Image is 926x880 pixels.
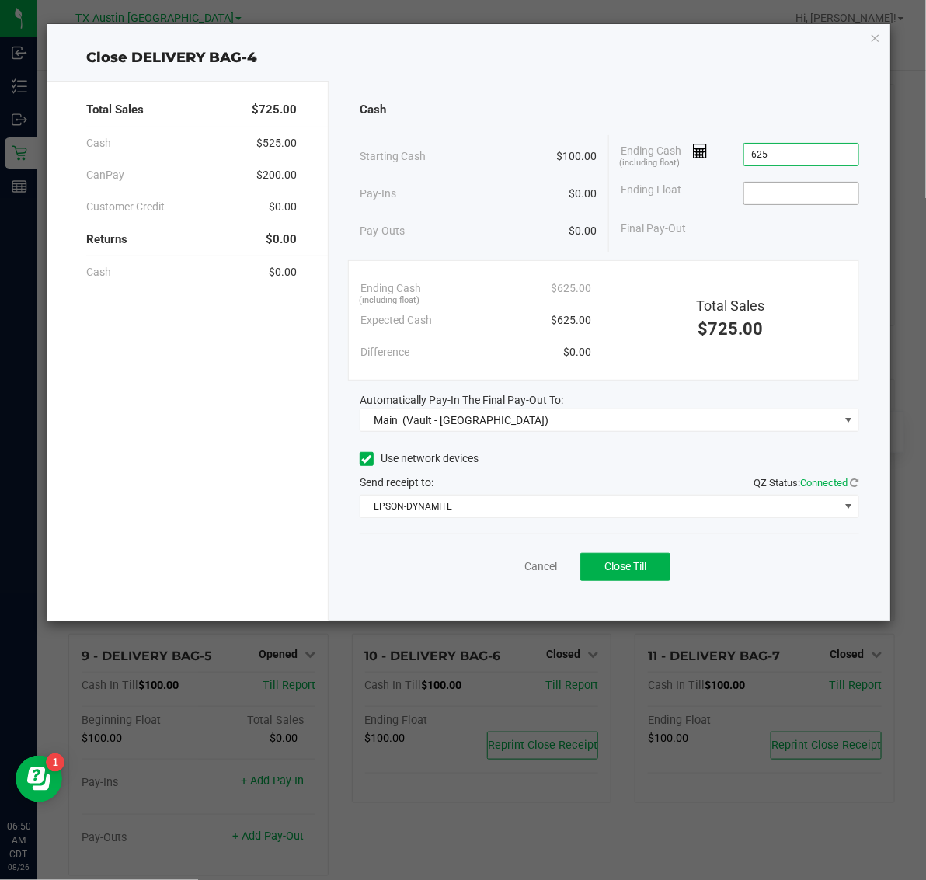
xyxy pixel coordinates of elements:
iframe: Resource center [16,756,62,802]
span: Starting Cash [360,148,426,165]
span: EPSON-DYNAMITE [360,496,839,517]
span: CanPay [86,167,124,183]
span: Ending Cash [621,143,708,166]
button: Close Till [580,553,670,581]
span: Total Sales [86,101,144,119]
span: $0.00 [564,344,592,360]
span: $725.00 [252,101,297,119]
span: Expected Cash [360,312,432,329]
span: Pay-Outs [360,223,405,239]
span: Final Pay-Out [621,221,686,237]
span: Automatically Pay-In The Final Pay-Out To: [360,394,564,406]
span: $625.00 [552,280,592,297]
span: Cash [86,135,111,151]
span: (Vault - [GEOGRAPHIC_DATA]) [402,414,548,426]
span: $725.00 [698,319,764,339]
span: Customer Credit [86,199,165,215]
span: (including float) [359,294,419,308]
span: $200.00 [256,167,297,183]
iframe: Resource center unread badge [46,753,64,772]
span: Pay-Ins [360,186,396,202]
span: $625.00 [552,312,592,329]
span: $0.00 [269,264,297,280]
span: Send receipt to: [360,476,433,489]
div: Close DELIVERY BAG-4 [47,47,889,68]
span: $0.00 [569,223,597,239]
span: $0.00 [266,231,297,249]
span: Ending Float [621,182,681,205]
span: Cash [86,264,111,280]
span: $525.00 [256,135,297,151]
div: Returns [86,223,296,256]
span: Difference [360,344,409,360]
span: $0.00 [569,186,597,202]
span: Ending Cash [360,280,421,297]
a: Cancel [524,558,557,575]
span: Cash [360,101,386,119]
span: $100.00 [556,148,597,165]
label: Use network devices [360,450,479,467]
span: $0.00 [269,199,297,215]
span: Connected [801,477,848,489]
span: Close Till [604,560,646,572]
span: Main [374,414,398,426]
span: QZ Status: [754,477,859,489]
span: Total Sales [697,297,765,314]
span: (including float) [619,157,680,170]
